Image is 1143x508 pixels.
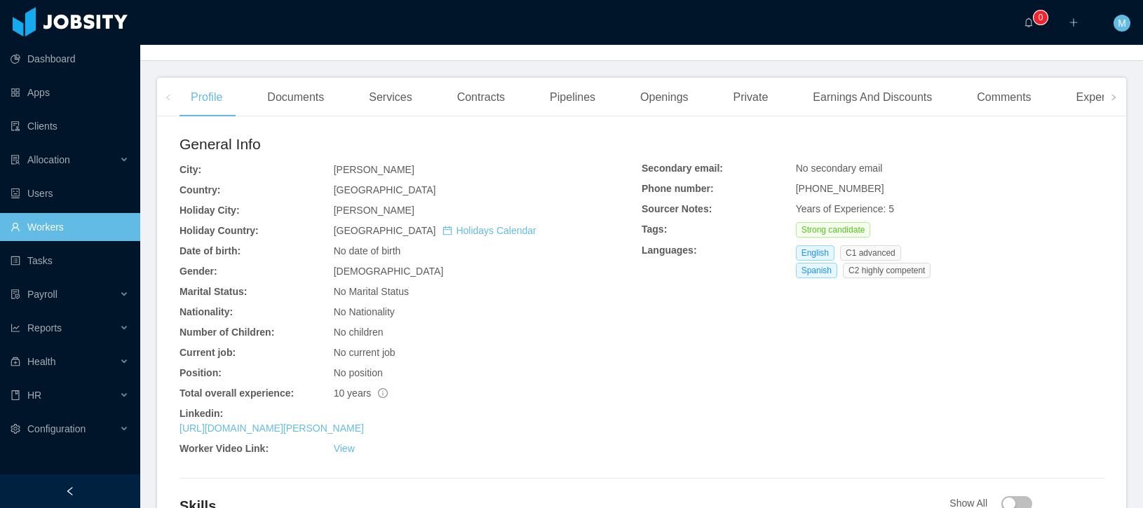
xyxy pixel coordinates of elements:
[180,327,274,338] b: Number of Children:
[334,266,444,277] span: [DEMOGRAPHIC_DATA]
[334,387,388,399] span: 10 years
[843,263,931,278] span: C2 highly competent
[334,245,401,256] span: No date of birth
[1024,18,1034,27] i: icon: bell
[629,78,700,117] div: Openings
[180,387,294,399] b: Total overall experience:
[180,225,259,236] b: Holiday Country:
[11,289,20,299] i: icon: file-protect
[27,423,86,434] span: Configuration
[11,78,129,107] a: icon: appstoreApps
[180,423,364,434] a: [URL][DOMAIN_NAME][PERSON_NAME]
[802,78,943,117] div: Earnings And Discounts
[642,183,714,194] b: Phone number:
[722,78,780,117] div: Private
[1118,15,1126,32] span: M
[27,356,55,367] span: Health
[180,184,220,195] b: Country:
[796,263,837,278] span: Spanish
[180,164,201,175] b: City:
[11,45,129,73] a: icon: pie-chartDashboard
[334,347,395,358] span: No current job
[180,367,222,378] b: Position:
[180,205,240,216] b: Holiday City:
[180,306,233,317] b: Nationality:
[796,183,884,194] span: [PHONE_NUMBER]
[27,390,41,401] span: HR
[180,443,269,454] b: Worker Video Link:
[180,78,234,117] div: Profile
[1069,18,1078,27] i: icon: plus
[334,184,436,195] span: [GEOGRAPHIC_DATA]
[27,289,58,300] span: Payroll
[11,424,20,434] i: icon: setting
[334,367,383,378] span: No position
[11,213,129,241] a: icon: userWorkers
[180,347,236,358] b: Current job:
[642,224,667,235] b: Tags:
[378,388,388,398] span: info-circle
[11,179,129,207] a: icon: robotUsers
[180,266,217,277] b: Gender:
[180,286,247,297] b: Marital Status:
[11,357,20,366] i: icon: medicine-box
[27,154,70,165] span: Allocation
[27,322,62,334] span: Reports
[642,163,723,174] b: Secondary email:
[256,78,335,117] div: Documents
[165,94,172,101] i: icon: left
[180,408,223,419] b: Linkedin:
[840,245,901,261] span: C1 advanced
[1034,11,1048,25] sup: 0
[11,323,20,333] i: icon: line-chart
[642,203,712,214] b: Sourcer Notes:
[334,443,355,454] a: View
[358,78,423,117] div: Services
[442,226,452,235] i: icon: calendar
[966,78,1042,117] div: Comments
[11,247,129,275] a: icon: profileTasks
[796,222,871,238] span: Strong candidate
[796,163,883,174] span: No secondary email
[642,245,697,256] b: Languages:
[180,133,642,156] h2: General Info
[1110,94,1117,101] i: icon: right
[11,112,129,140] a: icon: auditClients
[334,306,395,317] span: No Nationality
[442,225,536,236] a: icon: calendarHolidays Calendar
[539,78,607,117] div: Pipelines
[180,245,241,256] b: Date of birth:
[796,203,894,214] span: Years of Experience: 5
[334,164,414,175] span: [PERSON_NAME]
[446,78,516,117] div: Contracts
[334,205,414,216] span: [PERSON_NAME]
[11,155,20,165] i: icon: solution
[334,286,409,297] span: No Marital Status
[334,225,536,236] span: [GEOGRAPHIC_DATA]
[11,390,20,400] i: icon: book
[334,327,384,338] span: No children
[796,245,834,261] span: English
